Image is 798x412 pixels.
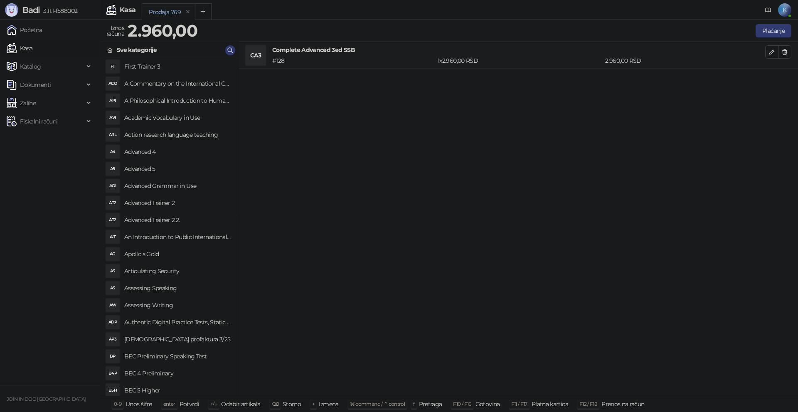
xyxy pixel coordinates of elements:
[475,399,500,410] div: Gotovina
[106,264,119,278] div: AS
[106,94,119,107] div: API
[120,7,135,13] div: Kasa
[124,162,232,175] h4: Advanced 5
[5,3,18,17] img: Logo
[124,247,232,261] h4: Apollo's Gold
[106,367,119,380] div: B4P
[319,399,338,410] div: Izmena
[124,264,232,278] h4: Articulating Security
[106,145,119,158] div: A4
[603,56,767,65] div: 2.960,00 RSD
[128,20,197,41] strong: 2.960,00
[100,58,239,396] div: grid
[124,128,232,141] h4: Action research language teaching
[117,45,157,54] div: Sve kategorije
[124,299,232,312] h4: Assessing Writing
[106,60,119,73] div: FT
[124,384,232,397] h4: BEC 5 Higher
[579,401,597,407] span: F12 / F18
[20,113,57,130] span: Fiskalni računi
[210,401,217,407] span: ↑/↓
[778,3,791,17] span: K
[124,60,232,73] h4: First Trainer 3
[350,401,405,407] span: ⌘ command / ⌃ control
[124,94,232,107] h4: A Philosophical Introduction to Human Rights
[106,213,119,227] div: AT2
[124,77,232,90] h4: A Commentary on the International Convent on Civil and Political Rights
[601,399,644,410] div: Prenos na račun
[106,350,119,363] div: BP
[114,401,121,407] span: 0-9
[106,316,119,329] div: ADP
[106,196,119,210] div: AT2
[106,77,119,90] div: ACO
[272,401,278,407] span: ⌫
[124,367,232,380] h4: BEC 4 Preliminary
[756,24,791,37] button: Plaćanje
[106,179,119,192] div: AGI
[105,22,126,39] div: Iznos računa
[419,399,442,410] div: Pretraga
[180,399,199,410] div: Potvrdi
[283,399,301,410] div: Storno
[106,299,119,312] div: AW
[106,162,119,175] div: A5
[124,111,232,124] h4: Academic Vocabulary in Use
[124,179,232,192] h4: Advanced Grammar in Use
[20,95,36,111] span: Zalihe
[436,56,603,65] div: 1 x 2.960,00 RSD
[271,56,436,65] div: # 128
[312,401,315,407] span: +
[182,8,193,15] button: remove
[106,111,119,124] div: AVI
[40,7,77,15] span: 3.11.1-f588002
[7,40,32,57] a: Kasa
[20,76,51,93] span: Dokumenti
[511,401,527,407] span: F11 / F17
[124,213,232,227] h4: Advanced Trainer 2.2.
[221,399,260,410] div: Odabir artikala
[7,22,42,38] a: Početna
[106,247,119,261] div: AG
[453,401,471,407] span: F10 / F16
[532,399,568,410] div: Platna kartica
[163,401,175,407] span: enter
[106,384,119,397] div: B5H
[106,230,119,244] div: AIT
[413,401,414,407] span: f
[106,333,119,346] div: AP3
[246,45,266,65] div: CA3
[124,230,232,244] h4: An Introduction to Public International Law
[124,333,232,346] h4: [DEMOGRAPHIC_DATA] profaktura 3/25
[149,7,181,17] div: Prodaja 769
[106,128,119,141] div: ARL
[106,281,119,295] div: AS
[7,396,86,402] small: JOIN IN DOO [GEOGRAPHIC_DATA]
[124,316,232,329] h4: Authentic Digital Practice Tests, Static online 1ed
[124,281,232,295] h4: Assessing Speaking
[124,350,232,363] h4: BEC Preliminary Speaking Test
[124,145,232,158] h4: Advanced 4
[761,3,775,17] a: Dokumentacija
[22,5,40,15] span: Badi
[195,3,212,20] button: Add tab
[124,196,232,210] h4: Advanced Trainer 2
[20,58,41,75] span: Katalog
[272,45,765,54] h4: Complete Advanced 3ed SSB
[126,399,152,410] div: Unos šifre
